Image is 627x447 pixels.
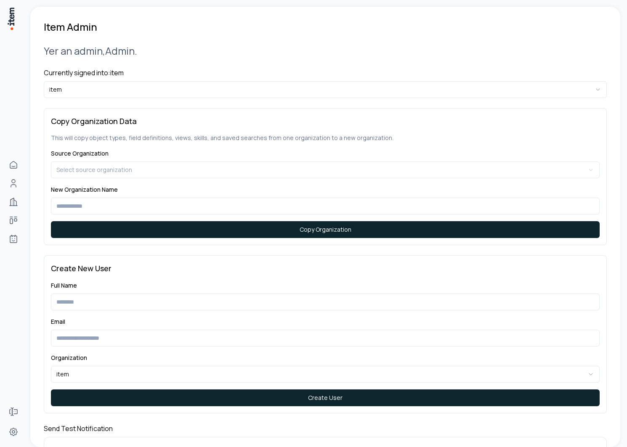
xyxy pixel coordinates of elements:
label: New Organization Name [51,185,118,193]
label: Full Name [51,281,77,289]
label: Source Organization [51,149,109,157]
h3: Create New User [51,262,600,274]
h4: Send Test Notification [44,423,607,434]
a: Companies [5,193,22,210]
h2: Yer an admin, Admin . [44,44,607,58]
a: Settings [5,423,22,440]
button: Copy Organization [51,221,600,238]
h3: Copy Organization Data [51,115,600,127]
a: Forms [5,403,22,420]
h1: Item Admin [44,20,97,34]
p: This will copy object types, field definitions, views, skills, and saved searches from one organi... [51,134,600,142]
img: Item Brain Logo [7,7,15,31]
label: Email [51,317,65,325]
a: Agents [5,230,22,247]
a: Contacts [5,175,22,192]
button: Create User [51,389,600,406]
label: Organization [51,354,87,362]
h4: Currently signed into: item [44,68,607,78]
a: deals [5,212,22,229]
a: Home [5,156,22,173]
